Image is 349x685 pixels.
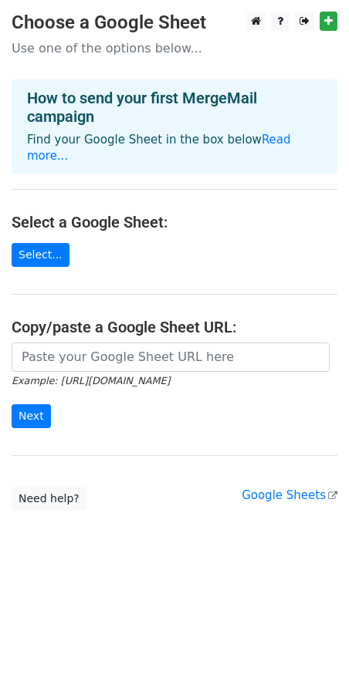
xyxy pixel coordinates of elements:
p: Use one of the options below... [12,40,337,56]
h4: Select a Google Sheet: [12,213,337,231]
a: Select... [12,243,69,267]
input: Next [12,404,51,428]
a: Read more... [27,133,291,163]
p: Find your Google Sheet in the box below [27,132,322,164]
h4: How to send your first MergeMail campaign [27,89,322,126]
input: Paste your Google Sheet URL here [12,342,330,372]
h4: Copy/paste a Google Sheet URL: [12,318,337,336]
small: Example: [URL][DOMAIN_NAME] [12,375,170,386]
a: Google Sheets [242,488,337,502]
h3: Choose a Google Sheet [12,12,337,34]
a: Need help? [12,487,86,511]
